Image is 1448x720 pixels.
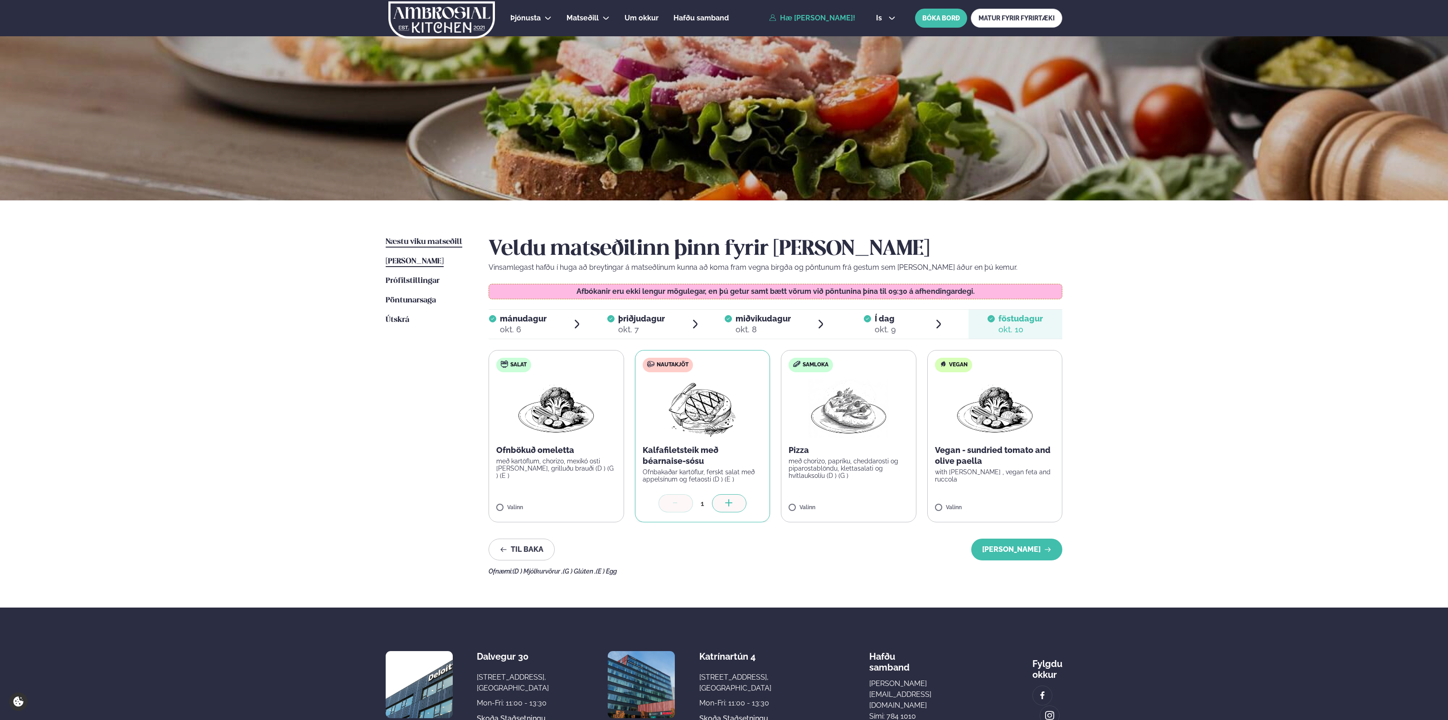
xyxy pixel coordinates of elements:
[386,276,440,287] a: Prófílstillingar
[875,313,896,324] span: Í dag
[618,324,665,335] div: okt. 7
[789,457,909,479] p: með chorizo, papríku, cheddarosti og piparostablöndu, klettasalati og hvítlauksolíu (D ) (G )
[386,651,453,718] img: image alt
[500,324,547,335] div: okt. 6
[386,256,444,267] a: [PERSON_NAME]
[699,672,771,694] div: [STREET_ADDRESS], [GEOGRAPHIC_DATA]
[625,13,659,24] a: Um okkur
[386,258,444,265] span: [PERSON_NAME]
[510,361,527,369] span: Salat
[516,379,596,438] img: Vegan.png
[513,568,563,575] span: (D ) Mjólkurvörur ,
[935,445,1055,467] p: Vegan - sundried tomato and olive paella
[618,314,665,323] span: þriðjudagur
[489,262,1062,273] p: Vinsamlegast hafðu í huga að breytingar á matseðlinum kunna að koma fram vegna birgða og pöntunum...
[699,651,771,662] div: Katrínartún 4
[971,9,1062,28] a: MATUR FYRIR FYRIRTÆKI
[9,692,28,711] a: Cookie settings
[789,445,909,456] p: Pizza
[955,379,1035,438] img: Vegan.png
[386,316,409,324] span: Útskrá
[498,288,1053,295] p: Afbókanir eru ekki lengur mögulegar, en þú getur samt bætt vörum við pöntunina þína til 09:30 á a...
[477,698,549,709] div: Mon-Fri: 11:00 - 13:30
[971,539,1062,560] button: [PERSON_NAME]
[1032,651,1062,680] div: Fylgdu okkur
[386,237,462,248] a: Næstu viku matseðill
[803,361,828,369] span: Samloka
[386,295,436,306] a: Pöntunarsaga
[386,297,436,304] span: Pöntunarsaga
[563,568,596,575] span: (G ) Glúten ,
[869,644,910,673] span: Hafðu samband
[386,315,409,326] a: Útskrá
[998,324,1043,335] div: okt. 10
[496,445,616,456] p: Ofnbökuð omeletta
[386,277,440,285] span: Prófílstillingar
[567,14,599,22] span: Matseðill
[736,324,791,335] div: okt. 8
[496,457,616,479] p: með kartöflum, chorizo, mexíkó osti [PERSON_NAME], grilluðu brauði (D ) (G ) (E )
[477,651,549,662] div: Dalvegur 30
[949,361,968,369] span: Vegan
[608,651,675,718] img: image alt
[657,361,688,369] span: Nautakjöt
[793,361,800,367] img: sandwich-new-16px.svg
[643,445,763,467] p: Kalfafiletsteik með béarnaise-sósu
[673,13,729,24] a: Hafðu samband
[935,468,1055,483] p: with [PERSON_NAME] , vegan feta and ruccola
[809,379,888,438] img: Pizza-Bread.png
[501,360,508,368] img: salad.svg
[510,14,541,22] span: Þjónusta
[387,1,496,39] img: logo
[510,13,541,24] a: Þjónusta
[869,15,903,22] button: is
[625,14,659,22] span: Um okkur
[869,678,934,711] a: [PERSON_NAME][EMAIL_ADDRESS][DOMAIN_NAME]
[489,237,1062,262] h2: Veldu matseðilinn þinn fyrir [PERSON_NAME]
[1033,686,1052,705] a: image alt
[596,568,617,575] span: (E ) Egg
[699,698,771,709] div: Mon-Fri: 11:00 - 13:30
[1037,691,1047,701] img: image alt
[673,14,729,22] span: Hafðu samband
[662,379,742,438] img: Beef-Meat.png
[693,498,712,509] div: 1
[489,539,555,560] button: Til baka
[876,15,885,22] span: is
[386,238,462,246] span: Næstu viku matseðill
[940,360,947,368] img: Vegan.svg
[915,9,967,28] button: BÓKA BORÐ
[875,324,896,335] div: okt. 9
[500,314,547,323] span: mánudagur
[567,13,599,24] a: Matseðill
[477,672,549,694] div: [STREET_ADDRESS], [GEOGRAPHIC_DATA]
[736,314,791,323] span: miðvikudagur
[998,314,1043,323] span: föstudagur
[769,14,855,22] a: Hæ [PERSON_NAME]!
[489,568,1062,575] div: Ofnæmi:
[643,468,763,483] p: Ofnbakaðar kartöflur, ferskt salat með appelsínum og fetaosti (D ) (E )
[647,360,654,368] img: beef.svg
